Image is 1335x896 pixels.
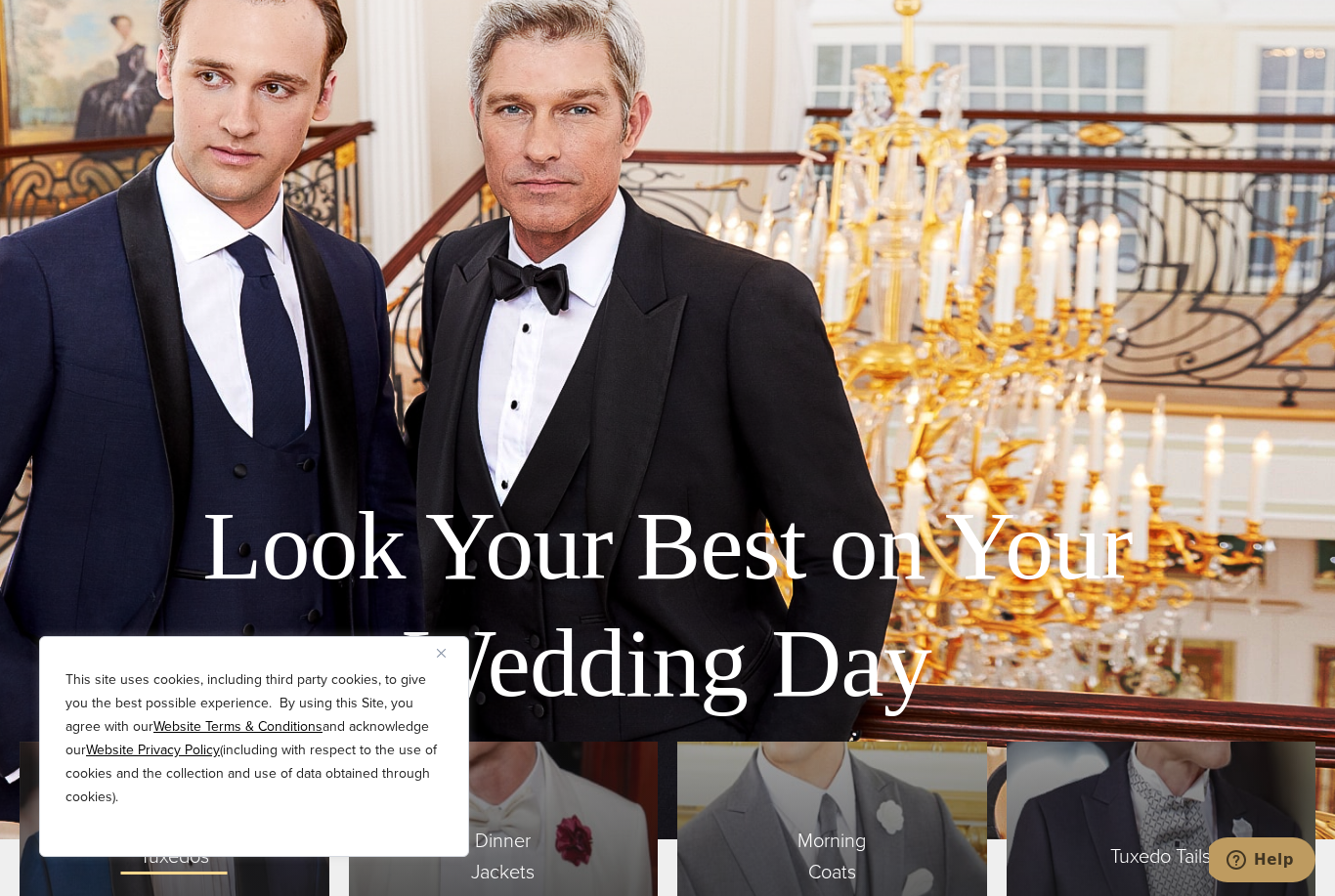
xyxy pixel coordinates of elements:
img: Close [437,649,446,658]
span: Dinner Jackets [426,815,581,887]
button: Close [437,641,460,664]
span: Tuxedo Tails [1091,831,1230,872]
a: Website Privacy Policy [86,740,220,760]
h2: Look Your Best on Your Wedding Day [125,488,1210,722]
a: Website Terms & Conditions [153,716,323,737]
iframe: Opens a widget where you can chat to one of our agents [1209,837,1315,886]
span: Morning Coats [754,815,909,887]
p: This site uses cookies, including third party cookies, to give you the best possible experience. ... [65,668,443,809]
